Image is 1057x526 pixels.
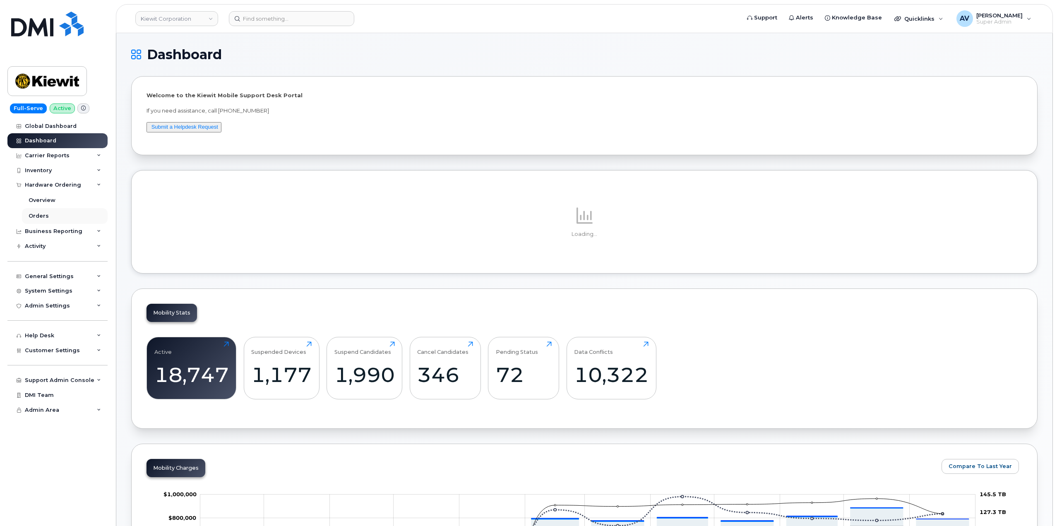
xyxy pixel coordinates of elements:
[574,341,613,355] div: Data Conflicts
[251,363,312,387] div: 1,177
[942,459,1019,474] button: Compare To Last Year
[1021,490,1051,520] iframe: Messenger Launcher
[147,107,1022,115] p: If you need assistance, call [PHONE_NUMBER]
[251,341,312,394] a: Suspended Devices1,177
[168,515,196,521] tspan: $800,000
[417,363,473,387] div: 346
[147,48,222,61] span: Dashboard
[949,462,1012,470] span: Compare To Last Year
[154,363,229,387] div: 18,747
[147,231,1022,238] p: Loading...
[334,341,395,394] a: Suspend Candidates1,990
[163,491,197,497] g: $0
[163,491,197,497] tspan: $1,000,000
[154,341,229,394] a: Active18,747
[574,363,649,387] div: 10,322
[496,363,552,387] div: 72
[251,341,306,355] div: Suspended Devices
[980,509,1006,515] tspan: 127.3 TB
[574,341,649,394] a: Data Conflicts10,322
[496,341,538,355] div: Pending Status
[980,491,1006,497] tspan: 145.5 TB
[417,341,473,394] a: Cancel Candidates346
[334,341,391,355] div: Suspend Candidates
[496,341,552,394] a: Pending Status72
[151,124,218,130] a: Submit a Helpdesk Request
[154,341,172,355] div: Active
[334,363,395,387] div: 1,990
[147,122,221,132] button: Submit a Helpdesk Request
[417,341,468,355] div: Cancel Candidates
[168,515,196,521] g: $0
[147,91,1022,99] p: Welcome to the Kiewit Mobile Support Desk Portal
